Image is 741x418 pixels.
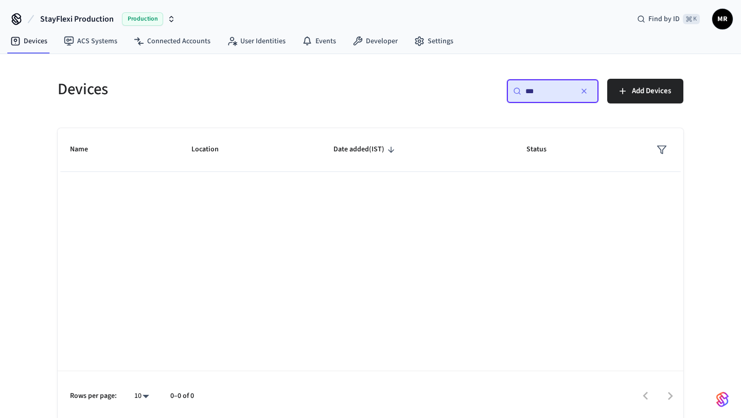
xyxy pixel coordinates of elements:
[632,84,671,98] span: Add Devices
[191,142,232,158] span: Location
[219,32,294,50] a: User Identities
[56,32,126,50] a: ACS Systems
[648,14,680,24] span: Find by ID
[406,32,462,50] a: Settings
[40,13,114,25] span: StayFlexi Production
[333,142,398,158] span: Date added(IST)
[122,12,163,26] span: Production
[70,142,101,158] span: Name
[58,79,364,100] h5: Devices
[126,32,219,50] a: Connected Accounts
[712,9,733,29] button: MR
[629,10,708,28] div: Find by ID⌘ K
[58,128,683,172] table: sticky table
[294,32,344,50] a: Events
[170,391,194,402] p: 0–0 of 0
[70,391,117,402] p: Rows per page:
[2,32,56,50] a: Devices
[716,391,729,408] img: SeamLogoGradient.69752ec5.svg
[683,14,700,24] span: ⌘ K
[129,389,154,404] div: 10
[526,142,560,158] span: Status
[344,32,406,50] a: Developer
[607,79,683,103] button: Add Devices
[713,10,732,28] span: MR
